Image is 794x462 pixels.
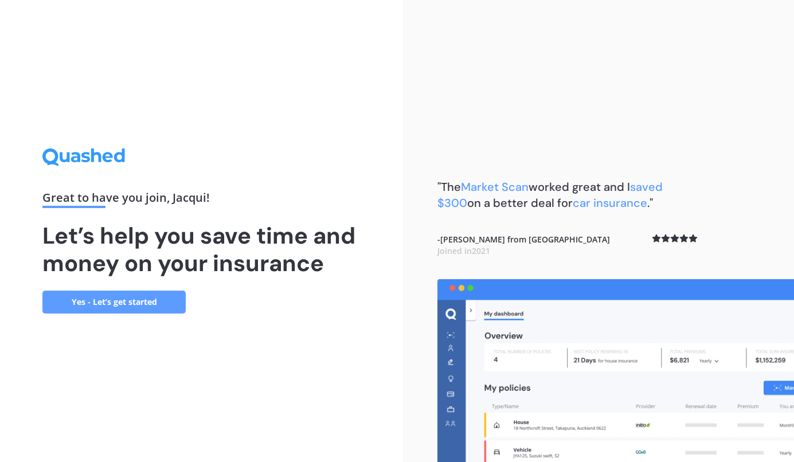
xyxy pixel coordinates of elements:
[437,179,663,210] span: saved $300
[437,245,490,256] span: Joined in 2021
[573,195,647,210] span: car insurance
[437,234,610,256] b: - [PERSON_NAME] from [GEOGRAPHIC_DATA]
[461,179,529,194] span: Market Scan
[42,222,360,277] h1: Let’s help you save time and money on your insurance
[437,179,663,210] b: "The worked great and I on a better deal for ."
[42,291,186,314] a: Yes - Let’s get started
[42,192,360,208] div: Great to have you join , Jacqui !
